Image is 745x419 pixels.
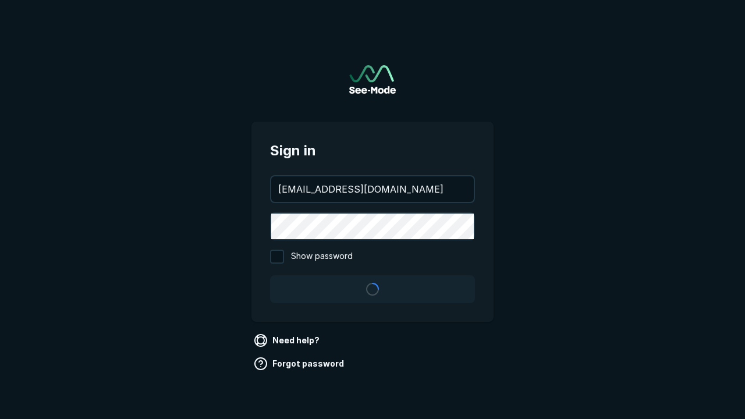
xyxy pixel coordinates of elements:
span: Show password [291,250,353,264]
input: your@email.com [271,176,474,202]
img: See-Mode Logo [349,65,396,94]
span: Sign in [270,140,475,161]
a: Forgot password [251,354,349,373]
a: Go to sign in [349,65,396,94]
a: Need help? [251,331,324,350]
